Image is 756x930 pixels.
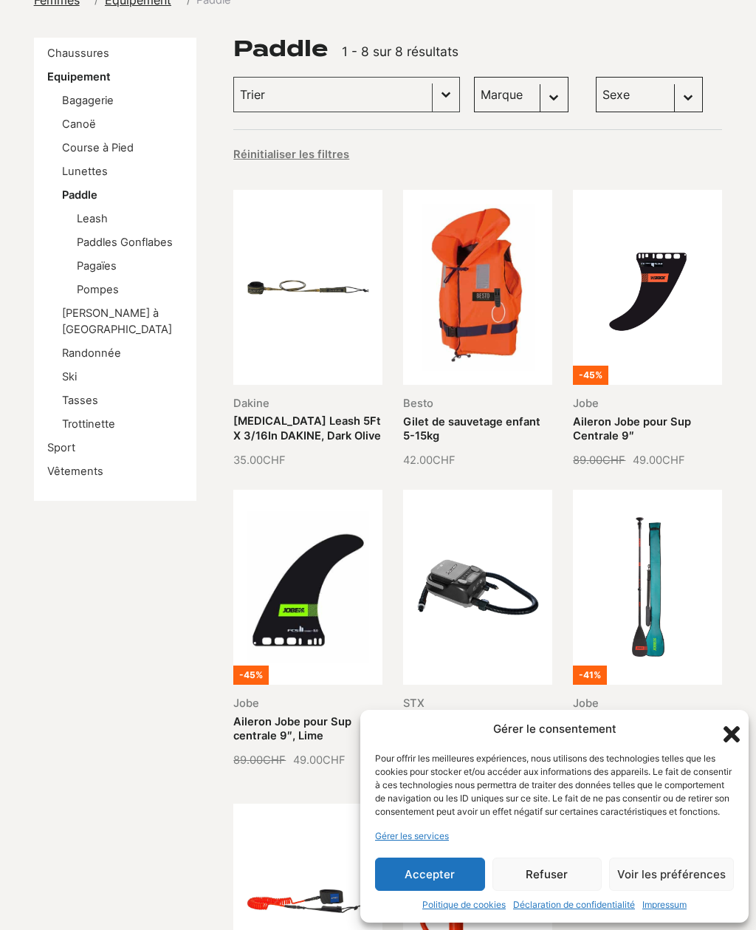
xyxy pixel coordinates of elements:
a: Aileron Jobe pour Sup Centrale 9″ [573,415,691,442]
button: Voir les préférences [609,858,734,891]
button: Basculer la liste [433,78,459,112]
a: Sport [47,441,75,454]
a: Lunettes [62,165,108,178]
a: Randonnée [62,346,121,360]
a: Trottinette [62,417,115,431]
a: Bagagerie [62,94,114,107]
a: Paddle [62,188,97,202]
button: Réinitialiser les filtres [233,147,349,162]
input: Trier [240,85,426,104]
button: Accepter [375,858,485,891]
a: Politique de cookies [422,898,506,912]
span: 1 - 8 sur 8 résultats [342,44,458,59]
a: Impressum [642,898,687,912]
a: Pagaïes [77,259,117,273]
div: Gérer le consentement [493,721,616,738]
a: Vêtements [47,465,103,478]
a: Tasses [62,394,98,407]
a: [MEDICAL_DATA] Leash 5Ft X 3/16In DAKINE, Dark Olive [233,414,381,442]
a: Aileron Jobe pour Sup centrale 9″, Lime [233,715,351,742]
h1: Paddle [233,38,328,59]
a: Leash [77,212,108,225]
a: Chaussures [47,47,109,60]
a: Equipement [47,70,111,83]
a: Canoë [62,117,96,131]
a: Paddles Gonflabes [77,236,173,249]
a: Pompes [77,283,119,296]
a: Gérer les services [375,830,449,843]
a: [PERSON_NAME] à [GEOGRAPHIC_DATA] [62,307,172,336]
a: Ski [62,370,77,383]
div: Pour offrir les meilleures expériences, nous utilisons des technologies telles que les cookies po... [375,752,732,818]
a: Déclaration de confidentialité [513,898,635,912]
a: Course à Pied [62,141,134,154]
a: Gilet de sauvetage enfant 5-15kg [403,415,540,442]
div: Fermer la boîte de dialogue [719,722,734,736]
button: Refuser [492,858,602,891]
